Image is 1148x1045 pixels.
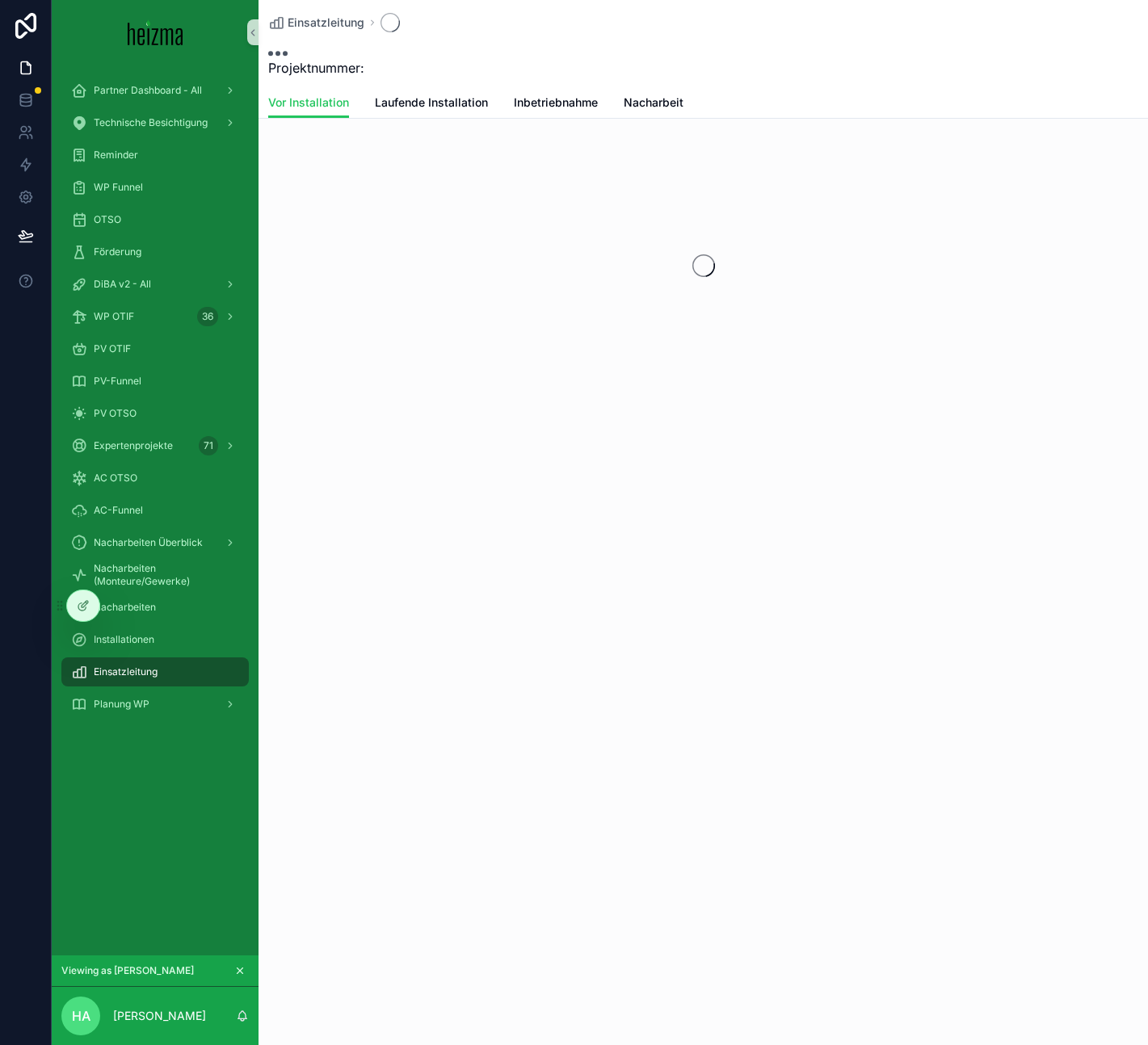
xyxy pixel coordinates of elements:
[61,270,249,299] a: DiBA v2 - All
[199,436,218,455] div: 71
[94,472,137,485] span: AC OTSO
[61,964,194,977] span: Viewing as [PERSON_NAME]
[197,307,218,326] div: 36
[94,278,151,291] span: DiBA v2 - All
[375,94,488,111] span: Laufende Installation
[61,431,249,460] a: Expertenprojekte71
[288,15,364,31] span: Einsatzleitung
[94,601,156,614] span: Nacharbeiten
[94,698,149,711] span: Planung WP
[61,76,249,105] a: Partner Dashboard - All
[94,181,143,194] span: WP Funnel
[94,375,141,388] span: PV-Funnel
[375,88,488,120] a: Laufende Installation
[94,84,202,97] span: Partner Dashboard - All
[268,15,364,31] a: Einsatzleitung
[61,657,249,686] a: Einsatzleitung
[94,310,134,323] span: WP OTIF
[52,65,259,740] div: scrollable content
[61,464,249,493] a: AC OTSO
[61,108,249,137] a: Technische Besichtigung
[61,173,249,202] a: WP Funnel
[94,504,143,517] span: AC-Funnel
[624,88,683,120] a: Nacharbeit
[61,237,249,266] a: Förderung
[94,213,121,226] span: OTSO
[61,141,249,170] a: Reminder
[94,342,131,355] span: PV OTIF
[94,633,154,646] span: Installationen
[61,399,249,428] a: PV OTSO
[61,560,249,590] a: Nacharbeiten (Monteure/Gewerke)
[268,58,364,78] span: Projektnummer:
[268,94,349,111] span: Vor Installation
[113,1008,206,1024] p: [PERSON_NAME]
[94,116,208,129] span: Technische Besichtigung
[61,625,249,654] a: Installationen
[94,246,141,258] span: Förderung
[514,88,598,120] a: Inbetriebnahme
[72,1006,90,1026] span: HA
[94,439,173,452] span: Expertenprojekte
[94,536,203,549] span: Nacharbeiten Überblick
[94,665,158,678] span: Einsatzleitung
[94,149,138,162] span: Reminder
[128,19,183,45] img: App logo
[61,367,249,396] a: PV-Funnel
[61,334,249,363] a: PV OTIF
[94,562,233,588] span: Nacharbeiten (Monteure/Gewerke)
[61,302,249,331] a: WP OTIF36
[514,94,598,111] span: Inbetriebnahme
[94,407,137,420] span: PV OTSO
[61,528,249,557] a: Nacharbeiten Überblick
[61,496,249,525] a: AC-Funnel
[268,88,349,119] a: Vor Installation
[624,94,683,111] span: Nacharbeit
[61,205,249,234] a: OTSO
[61,593,249,622] a: Nacharbeiten
[61,690,249,719] a: Planung WP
